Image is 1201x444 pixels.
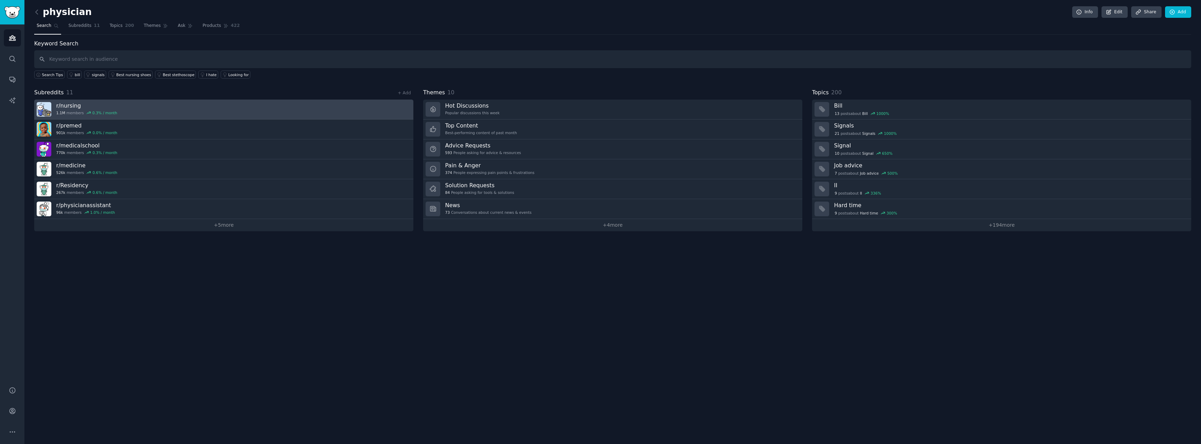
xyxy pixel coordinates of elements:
[93,110,117,115] div: 0.3 % / month
[860,171,879,176] span: Job advice
[834,122,1186,129] h3: Signals
[834,142,1186,149] h3: Signal
[423,159,802,179] a: Pain & Anger374People expressing pain points & frustrations
[423,88,445,97] span: Themes
[125,23,134,29] span: 200
[445,162,535,169] h3: Pain & Anger
[84,71,106,79] a: signals
[445,210,531,215] div: Conversations about current news & events
[198,71,218,79] a: I hate
[178,23,185,29] span: Ask
[812,100,1191,119] a: Bill13postsaboutBill1000%
[221,71,250,79] a: Looking for
[835,111,839,116] span: 13
[163,72,194,77] div: Best stethoscope
[56,170,65,175] span: 526k
[56,170,117,175] div: members
[92,72,105,77] div: signals
[445,170,535,175] div: People expressing pain points & frustrations
[67,71,82,79] a: bill
[37,142,51,157] img: medicalschool
[445,150,521,155] div: People asking for advice & resources
[1101,6,1128,18] a: Edit
[93,190,117,195] div: 0.6 % / month
[835,211,837,216] span: 9
[34,119,413,139] a: r/premed901kmembers0.0% / month
[445,110,500,115] div: Popular discussions this week
[423,179,802,199] a: Solution Requests84People asking for tools & solutions
[37,182,51,196] img: Residency
[445,190,450,195] span: 84
[75,72,80,77] div: bill
[175,20,195,35] a: Ask
[228,72,249,77] div: Looking for
[887,211,897,216] div: 300 %
[445,150,452,155] span: 593
[812,199,1191,219] a: Hard time9postsaboutHard time300%
[34,88,64,97] span: Subreddits
[200,20,242,35] a: Products422
[445,102,500,109] h3: Hot Discussions
[34,50,1191,68] input: Keyword search in audience
[56,142,117,149] h3: r/ medicalschool
[56,210,115,215] div: members
[812,219,1191,231] a: +194more
[56,190,65,195] span: 267k
[445,182,514,189] h3: Solution Requests
[812,139,1191,159] a: Signal10postsaboutSignal650%
[862,111,868,116] span: Bill
[93,150,117,155] div: 0.3 % / month
[887,171,898,176] div: 500 %
[110,23,123,29] span: Topics
[34,40,78,47] label: Keyword Search
[445,142,521,149] h3: Advice Requests
[812,179,1191,199] a: II9postsaboutII336%
[37,122,51,137] img: premed
[144,23,161,29] span: Themes
[90,210,115,215] div: 1.0 % / month
[206,72,216,77] div: I hate
[141,20,171,35] a: Themes
[835,171,837,176] span: 7
[445,122,517,129] h3: Top Content
[812,159,1191,179] a: Job advice7postsaboutJob advice500%
[423,139,802,159] a: Advice Requests593People asking for advice & resources
[445,202,531,209] h3: News
[831,89,842,96] span: 200
[37,23,51,29] span: Search
[231,23,240,29] span: 422
[862,151,874,156] span: Signal
[445,170,452,175] span: 374
[66,20,102,35] a: Subreddits11
[835,191,837,196] span: 9
[812,119,1191,139] a: Signals21postsaboutSignals1000%
[398,90,411,95] a: + Add
[445,210,450,215] span: 73
[34,20,61,35] a: Search
[834,150,893,157] div: post s about
[93,130,117,135] div: 0.0 % / month
[202,23,221,29] span: Products
[34,7,92,18] h2: physician
[884,131,897,136] div: 1000 %
[423,100,802,119] a: Hot DiscussionsPopular discussions this week
[876,111,889,116] div: 1000 %
[1165,6,1191,18] a: Add
[56,110,65,115] span: 1.1M
[834,110,890,117] div: post s about
[34,179,413,199] a: r/Residency267kmembers0.6% / month
[423,119,802,139] a: Top ContentBest-performing content of past month
[860,191,862,196] span: II
[107,20,137,35] a: Topics200
[834,202,1186,209] h3: Hard time
[93,170,117,175] div: 0.6 % / month
[56,190,117,195] div: members
[34,100,413,119] a: r/nursing1.1Mmembers0.3% / month
[423,199,802,219] a: News73Conversations about current news & events
[860,211,878,216] span: Hard time
[37,162,51,176] img: medicine
[445,130,517,135] div: Best-performing content of past month
[56,130,65,135] span: 901k
[109,71,153,79] a: Best nursing shoes
[94,23,100,29] span: 11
